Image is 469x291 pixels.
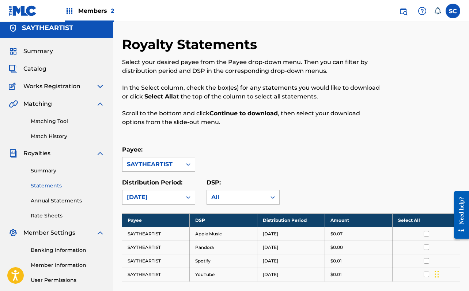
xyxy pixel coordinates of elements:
[122,58,382,75] p: Select your desired payee from the Payee drop-down menu. Then you can filter by distribution peri...
[190,213,257,227] th: DSP
[190,254,257,268] td: Spotify
[23,64,46,73] span: Catalog
[399,7,408,15] img: search
[111,7,114,14] span: 2
[31,276,105,284] a: User Permissions
[31,133,105,140] a: Match History
[432,256,469,291] iframe: Chat Widget
[23,228,75,237] span: Member Settings
[31,212,105,220] a: Rate Sheets
[190,240,257,254] td: Pandora
[330,244,343,251] p: $0.00
[122,83,382,101] p: In the Select column, check the box(es) for any statements you would like to download or click at...
[9,149,18,158] img: Royalties
[23,82,80,91] span: Works Registration
[31,246,105,254] a: Banking Information
[122,36,261,53] h2: Royalty Statements
[65,7,74,15] img: Top Rightsholders
[415,4,430,18] div: Help
[190,268,257,281] td: YouTube
[257,213,325,227] th: Distribution Period
[9,5,37,16] img: MLC Logo
[122,213,190,227] th: Payee
[330,258,341,264] p: $0.01
[122,227,190,240] td: SAYTHEARTIST
[122,179,182,186] label: Distribution Period:
[9,64,18,73] img: Catalog
[31,197,105,205] a: Annual Statements
[78,7,114,15] span: Members
[257,240,325,254] td: [DATE]
[23,100,52,108] span: Matching
[144,93,173,100] strong: Select All
[434,7,441,15] div: Notifications
[122,146,143,153] label: Payee:
[257,227,325,240] td: [DATE]
[9,228,18,237] img: Member Settings
[122,240,190,254] td: SAYTHEARTIST
[23,47,53,56] span: Summary
[9,24,18,33] img: Accounts
[418,7,427,15] img: help
[96,82,105,91] img: expand
[435,263,439,285] div: Drag
[446,4,460,18] div: User Menu
[330,231,343,237] p: $0.07
[9,100,18,108] img: Matching
[325,213,393,227] th: Amount
[207,179,221,186] label: DSP:
[9,47,18,56] img: Summary
[209,110,278,117] strong: Continue to download
[257,268,325,281] td: [DATE]
[449,186,469,245] iframe: Resource Center
[23,149,50,158] span: Royalties
[31,167,105,175] a: Summary
[96,149,105,158] img: expand
[257,254,325,268] td: [DATE]
[31,261,105,269] a: Member Information
[9,47,53,56] a: SummarySummary
[31,182,105,190] a: Statements
[96,228,105,237] img: expand
[122,254,190,268] td: SAYTHEARTIST
[127,193,177,202] div: [DATE]
[127,160,177,169] div: SAYTHEARTIST
[31,117,105,125] a: Matching Tool
[122,109,382,127] p: Scroll to the bottom and click , then select your download options from the slide-out menu.
[9,82,18,91] img: Works Registration
[211,193,262,202] div: All
[396,4,411,18] a: Public Search
[96,100,105,108] img: expand
[190,227,257,240] td: Apple Music
[22,24,73,32] h5: SAYTHEARTIST
[330,271,341,278] p: $0.01
[122,268,190,281] td: SAYTHEARTIST
[393,213,460,227] th: Select All
[9,64,46,73] a: CatalogCatalog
